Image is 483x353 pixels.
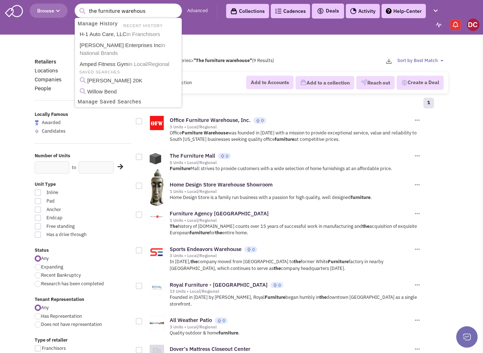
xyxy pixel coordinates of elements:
a: Locations [35,67,58,74]
b: the [294,259,301,265]
span: Has Representation [41,313,82,319]
span: Pad [42,198,101,205]
span: Research has been completed [41,281,104,287]
div: 1 Units • Local/Regional [170,218,413,223]
b: Warehouse [204,130,228,136]
a: Cadences [271,4,310,18]
img: locallyfamous-largeicon.png [35,120,39,126]
span: Expanding [41,264,63,270]
p: Office was founded in [DATE] with a mission to provide exceptional service, value and reliability... [170,130,421,143]
a: Retailers [35,58,56,65]
a: All Weather Patio [170,317,212,323]
a: Manage Saved Searches [76,97,181,107]
a: Activity [346,4,380,18]
span: in Local/Regional [128,61,169,67]
span: All Categories (9 Results) [162,57,274,63]
p: Founded in [DATE] by [PERSON_NAME], Royal began humbly in downtown [GEOGRAPHIC_DATA] as a single ... [170,294,421,307]
span: Inline [42,189,101,196]
span: Recent Bankruptcy [41,272,81,278]
span: Does not have representation [41,321,102,327]
div: 13 Units • Local/Regional [170,288,413,294]
span: 0 [223,318,225,323]
a: Amped Fitness Gymin Local/Regional [78,59,180,70]
a: Companies [35,76,61,83]
span: 0 [252,247,255,252]
img: download-2-24.png [386,58,392,64]
b: the [319,294,327,300]
b: furniture [219,330,238,336]
a: H-1 Auto Care, LLCin Franchisors [78,29,180,40]
b: furniture [190,230,209,236]
a: Furniture Agency [GEOGRAPHIC_DATA] [170,210,269,217]
img: VectorPaper_Plane.png [361,79,367,86]
a: Manage History [76,19,120,29]
p: history of [DOMAIN_NAME] counts over 15 years of successful work in manufacturing and acquisition... [170,223,421,236]
a: The Furniture Mall [170,152,215,159]
label: Unit Type [35,181,131,188]
button: Create a Deal [397,76,444,90]
li: RECENT HISTORY [120,21,165,29]
span: in Franchisors [126,31,160,37]
a: Advanced [187,7,208,14]
span: Free standing [42,223,101,230]
img: SmartAdmin [5,4,23,17]
b: Furniture [182,130,203,136]
img: locallyfamous-upvote.png [35,129,39,133]
span: Anchor [42,206,101,213]
a: 1 [423,98,434,108]
span: Has a drive through [42,231,101,238]
span: Any [41,255,49,261]
b: the [362,223,369,229]
div: 3 Units • Local/Regional [170,253,413,259]
b: the [274,265,281,271]
b: the [190,259,198,265]
img: locallyfamous-upvote.png [273,283,277,287]
label: Tenant Representation [35,296,131,303]
a: Sports Endeavors Warehouse [170,246,241,252]
span: > [191,57,194,63]
img: Deal-Dollar.png [401,79,408,87]
div: 3 Units • Local/Regional [170,324,413,330]
button: Browse [30,4,68,18]
button: Reach out [356,76,395,89]
b: The [170,223,178,229]
b: furniture [351,194,370,200]
span: Browse [37,7,60,14]
b: Furniture [265,294,285,300]
span: Franchisors [42,345,66,351]
img: icon-collection-lavender.png [300,79,307,86]
p: In [DATE], company moved from [GEOGRAPHIC_DATA] to former White factory in nearby [GEOGRAPHIC_DAT... [170,259,421,272]
b: Furniture [170,165,190,172]
b: the [215,230,222,236]
a: Home Design Store Warehouse Showroom [170,181,273,188]
span: Any [41,305,49,311]
img: icon-deals.svg [317,7,324,15]
div: 3 Units • Local/Regional [170,124,413,130]
img: locallyfamous-upvote.png [256,118,260,123]
span: 0 [278,282,281,288]
button: Add to Accounts [246,76,294,89]
a: People [35,85,51,92]
img: locallyfamous-upvote.png [220,154,225,158]
p: Quality outdoor & home . [170,330,421,337]
b: Furniture [328,259,349,265]
a: Dover's Mattress Closeout Center [170,346,250,352]
span: Candidates [42,128,65,134]
img: David Conn [467,19,479,31]
a: Willow Bend [78,87,180,97]
span: 0 [261,118,264,123]
a: Royal Furniture - [GEOGRAPHIC_DATA] [170,281,268,288]
img: locallyfamous-upvote.png [217,318,221,323]
img: Activity.png [350,8,357,14]
img: locallyfamous-upvote.png [247,247,251,252]
a: Help-Center [382,4,426,18]
p: Mall strives to provide customers with a wide selection of home furnishings at an affordable price. [170,165,421,172]
img: Cadences_logo.png [275,9,282,14]
div: 5 Units • Local/Regional [170,160,413,165]
label: Number of Units [35,153,131,159]
div: 1 Units • Local/Regional [170,189,413,194]
input: Search [75,4,182,18]
a: Collections [226,4,269,18]
a: [PERSON_NAME] 20K [78,76,180,86]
